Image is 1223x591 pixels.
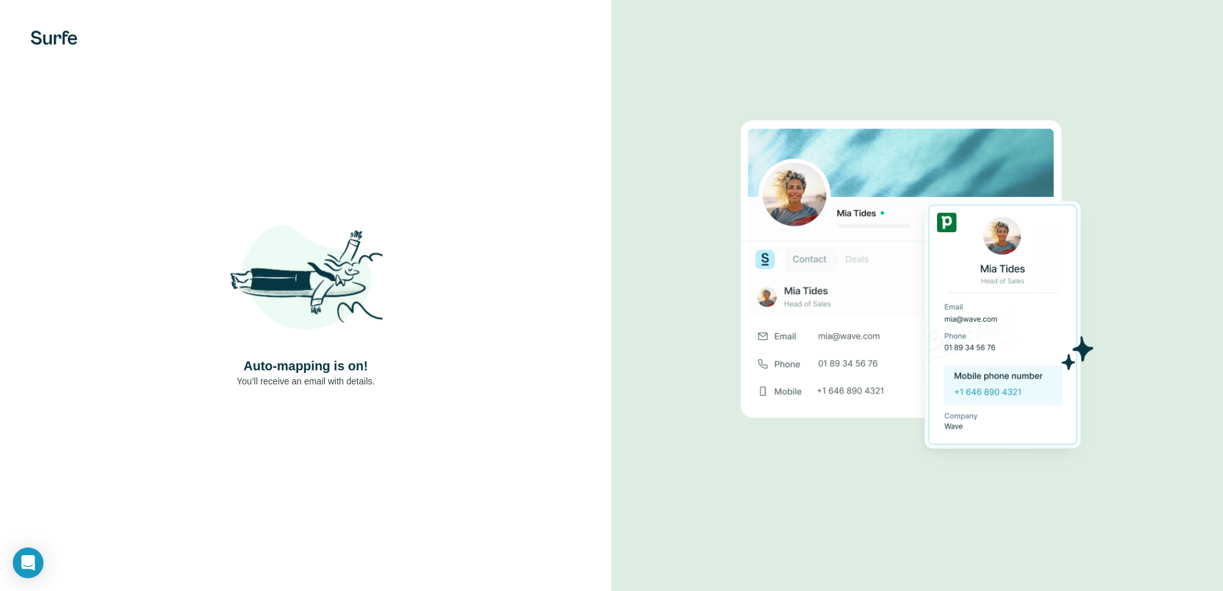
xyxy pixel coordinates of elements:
[13,548,43,578] div: Open Intercom Messenger
[237,375,375,388] p: You’ll receive an email with details.
[31,31,77,45] img: Surfe's logo
[229,203,383,357] img: Shaka Illustration
[741,120,1094,470] img: Download Success
[244,357,368,375] h4: Auto-mapping is on!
